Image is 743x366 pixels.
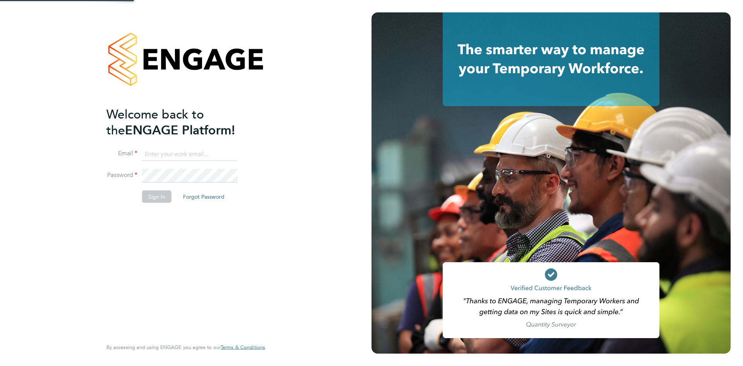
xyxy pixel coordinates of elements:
label: Email [106,149,137,158]
h2: ENGAGE Platform! [106,106,257,138]
span: Welcome back to the [106,107,204,137]
span: By accessing and using ENGAGE you agree to our [106,344,265,351]
label: Password [106,171,137,179]
a: Terms & Conditions [221,344,265,351]
input: Enter your work email... [142,147,238,161]
button: Forgot Password [177,191,231,203]
button: Sign In [142,191,171,203]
